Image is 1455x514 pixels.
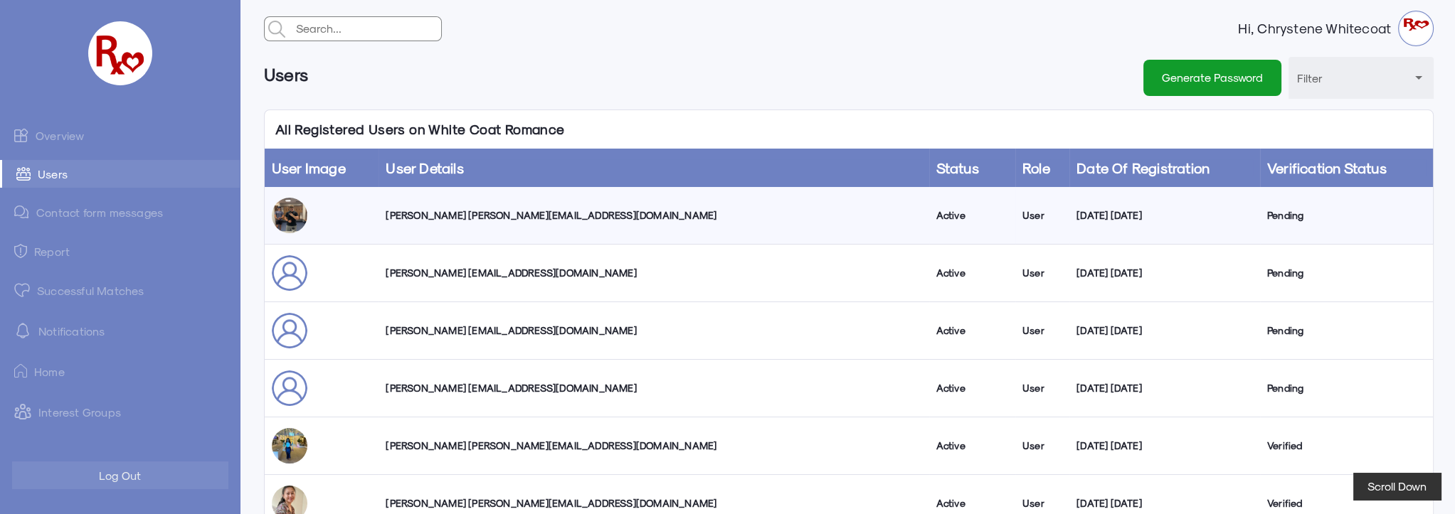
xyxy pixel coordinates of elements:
[386,381,921,395] div: [PERSON_NAME] [EMAIL_ADDRESS][DOMAIN_NAME]
[386,159,463,176] a: User Details
[1022,208,1062,223] div: User
[1267,266,1426,280] div: Pending
[1267,496,1426,510] div: Verified
[272,198,307,233] img: ksgjo0mauaumjd4xunkx.jpg
[386,266,921,280] div: [PERSON_NAME] [EMAIL_ADDRESS][DOMAIN_NAME]
[1267,159,1387,176] a: Verification Status
[264,57,309,92] h6: Users
[16,167,31,181] img: admin-ic-users.svg
[936,323,1008,338] div: Active
[936,496,1008,510] div: Active
[936,439,1008,453] div: Active
[272,313,307,348] img: user_sepfus.png
[386,208,921,223] div: [PERSON_NAME] [PERSON_NAME][EMAIL_ADDRESS][DOMAIN_NAME]
[1353,473,1441,500] button: Scroll Down
[1022,381,1062,395] div: User
[936,266,1008,280] div: Active
[386,439,921,453] div: [PERSON_NAME] [PERSON_NAME][EMAIL_ADDRESS][DOMAIN_NAME]
[1076,159,1210,176] a: Date of Registration
[1022,496,1062,510] div: User
[1022,439,1062,453] div: User
[265,110,576,149] p: All Registered Users on White Coat Romance
[272,159,346,176] a: User Image
[14,364,27,378] img: ic-home.png
[1076,381,1253,395] div: [DATE] [DATE]
[1076,208,1253,223] div: [DATE] [DATE]
[1022,159,1050,176] a: Role
[1267,439,1426,453] div: Verified
[265,17,289,41] img: admin-search.svg
[1076,439,1253,453] div: [DATE] [DATE]
[1267,381,1426,395] div: Pending
[14,205,29,219] img: admin-ic-contact-message.svg
[14,244,27,258] img: admin-ic-report.svg
[936,381,1008,395] div: Active
[14,322,31,339] img: notification-default-white.svg
[1143,60,1281,95] button: Generate Password
[1076,266,1253,280] div: [DATE] [DATE]
[14,283,30,297] img: matched.svg
[272,428,307,464] img: axirgdzbwec1s6mf25ss.jpg
[292,17,441,40] input: Search...
[936,208,1008,223] div: Active
[936,159,979,176] a: Status
[386,496,921,510] div: [PERSON_NAME] [PERSON_NAME][EMAIL_ADDRESS][DOMAIN_NAME]
[386,323,921,338] div: [PERSON_NAME] [EMAIL_ADDRESS][DOMAIN_NAME]
[1076,323,1253,338] div: [DATE] [DATE]
[1022,266,1062,280] div: User
[14,128,28,142] img: admin-ic-overview.svg
[1267,323,1426,338] div: Pending
[272,370,307,406] img: user_sepfus.png
[272,255,307,291] img: user_sepfus.png
[1022,323,1062,338] div: User
[1076,496,1253,510] div: [DATE] [DATE]
[1267,208,1426,223] div: Pending
[14,403,31,420] img: intrestGropus.svg
[1238,21,1398,36] strong: Hi, Chrystene Whitecoat
[12,461,228,489] button: Log Out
